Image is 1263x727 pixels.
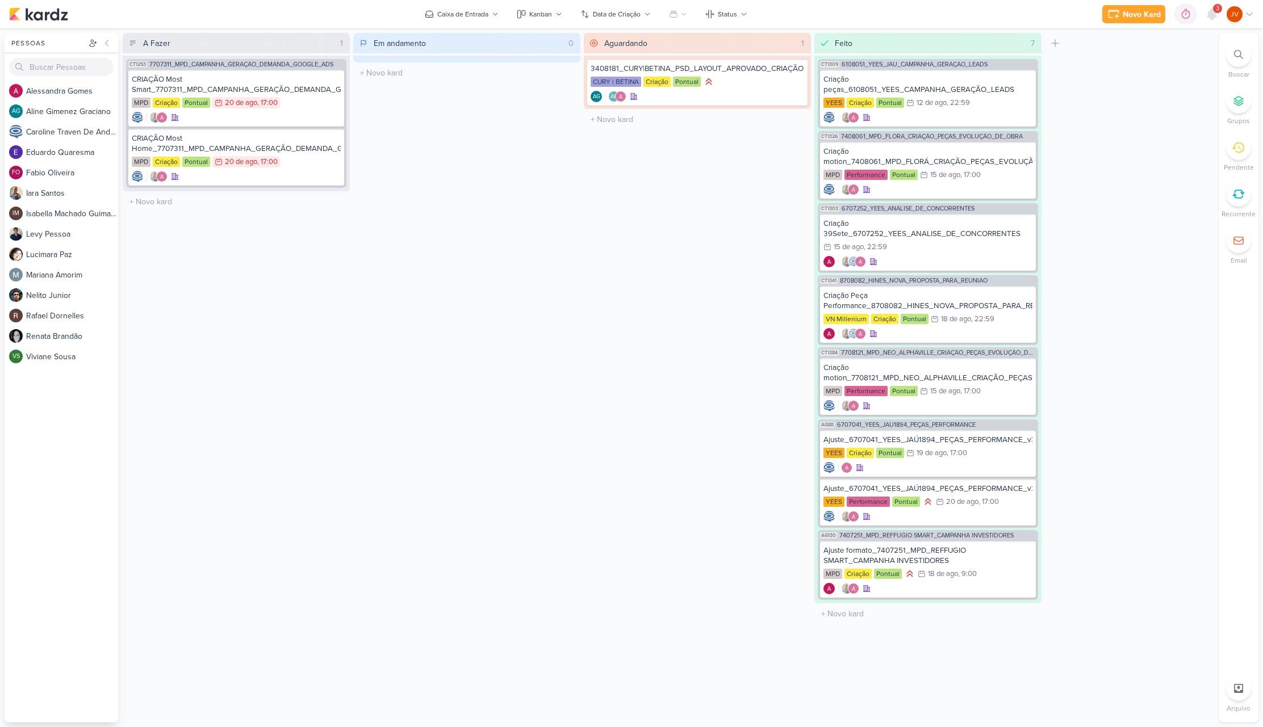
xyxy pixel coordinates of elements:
[591,64,804,74] div: 3408181_CURY|BETINA_PSD_LAYOUT_APROVADO_CRIAÇÃO
[847,448,874,458] div: Criação
[149,112,161,123] img: Iara Santos
[847,497,890,507] div: Performance
[9,288,23,302] img: Nelito Junior
[823,448,844,458] div: YEES
[823,256,835,267] img: Alessandra Gomes
[182,157,210,167] div: Pontual
[971,316,994,323] div: , 22:59
[564,37,578,49] div: 0
[9,125,23,138] img: Caroline Traven De Andrade
[847,98,874,108] div: Criação
[841,400,852,411] img: Iara Santos
[841,462,852,473] img: Alessandra Gomes
[823,256,835,267] div: Criador(a): Alessandra Gomes
[841,133,1023,140] span: 7408061_MPD_FLORÁ_CRIAÇÃO_PEÇAS_EVOLUÇÃO_DE_OBRA
[823,400,835,411] div: Criador(a): Caroline Traven De Andrade
[823,328,835,339] div: Criador(a): Alessandra Gomes
[823,170,842,180] div: MPD
[838,511,859,522] div: Colaboradores: Iara Santos, Alessandra Gomes
[132,157,150,167] div: MPD
[610,94,618,100] p: AG
[26,167,118,179] div: F a b i o O l i v e i r a
[871,314,898,324] div: Criação
[26,208,118,220] div: I s a b e l l a M a c h a d o G u i m a r ã e s
[9,329,23,343] img: Renata Brandão
[797,37,809,49] div: 1
[703,76,714,87] div: Prioridade Alta
[844,569,872,579] div: Criação
[591,91,602,102] div: Criador(a): Aline Gimenez Graciano
[225,99,257,107] div: 20 de ago
[823,363,1032,383] div: Criação motion_7708121_MPD_NEO_ALPHAVILLE_CRIAÇÃO_PEÇAS_EVOLUÇÃO_DE_OBRA
[958,570,977,578] div: , 9:00
[820,532,837,539] span: AG130
[876,98,904,108] div: Pontual
[890,386,918,396] div: Pontual
[132,98,150,108] div: MPD
[842,205,975,212] span: 6707252_YEES_ANALISE_DE_CONCORRENTES
[823,98,844,108] div: YEES
[26,126,118,138] div: C a r o l i n e T r a v e n D e A n d r a d e
[844,386,888,396] div: Performance
[960,171,981,179] div: , 17:00
[9,207,23,220] div: Isabella Machado Guimarães
[823,545,1032,566] div: Ajuste formato_7407251_MPD_REFFUGIO SMART_CAMPANHA INVESTIDORES
[823,400,835,411] img: Caroline Traven De Andrade
[848,400,859,411] img: Alessandra Gomes
[823,146,1032,167] div: Criação motion_7408061_MPD_FLORÁ_CRIAÇÃO_PEÇAS_EVOLUÇÃO_DE_OBRA
[1222,209,1256,219] p: Recorrente
[848,328,859,339] img: Caroline Traven De Andrade
[917,449,947,457] div: 19 de ago
[147,112,168,123] div: Colaboradores: Iara Santos, Alessandra Gomes
[182,98,210,108] div: Pontual
[1227,116,1250,126] p: Grupos
[1228,69,1249,79] p: Buscar
[9,309,23,322] img: Rafael Dornelles
[132,171,143,182] img: Caroline Traven De Andrade
[823,435,1032,445] div: Ajuste_6707041_YEES_JAÚ1894_PEÇAS_PERFORMANCE_v3
[9,84,23,98] img: Alessandra Gomes
[838,462,852,473] div: Colaboradores: Alessandra Gomes
[128,61,147,68] span: CT1253
[586,111,809,128] input: + Novo kard
[864,243,887,251] div: , 22:59
[844,170,888,180] div: Performance
[153,98,180,108] div: Criação
[26,269,118,281] div: M a r i a n a A m o r i m
[823,583,835,594] div: Criador(a): Alessandra Gomes
[904,568,915,579] div: Prioridade Alta
[941,316,971,323] div: 18 de ago
[960,388,981,395] div: , 17:00
[874,569,902,579] div: Pontual
[890,170,918,180] div: Pontual
[823,74,1032,95] div: Criação peças_6108051_YEES_CAMPANHA_GERAÇÃO_LEADS
[823,497,844,507] div: YEES
[26,289,118,301] div: N e l i t o J u n i o r
[841,583,852,594] img: Iara Santos
[842,61,988,68] span: 6108051_YEES_JAÚ_CAMPANHA_GERAÇÃO_LEADS
[26,85,118,97] div: A l e s s a n d r a G o m e s
[132,112,143,123] img: Caroline Traven De Andrade
[947,99,970,107] div: , 22:59
[9,38,86,48] div: Pessoas
[823,462,835,473] div: Criador(a): Caroline Traven De Andrade
[1123,9,1161,20] div: Novo Kard
[823,569,842,579] div: MPD
[147,171,168,182] div: Colaboradores: Iara Santos, Alessandra Gomes
[817,606,1039,622] input: + Novo kard
[855,256,866,267] img: Alessandra Gomes
[257,158,278,166] div: , 17:00
[26,249,118,260] div: L u c i m a r a P a z
[823,583,835,594] img: Alessandra Gomes
[820,278,838,284] span: CT1341
[841,511,852,522] img: Iara Santos
[26,351,118,363] div: V i v i a n e S o u s a
[834,243,864,251] div: 15 de ago
[838,583,859,594] div: Colaboradores: Iara Santos, Alessandra Gomes
[838,112,859,123] div: Colaboradores: Iara Santos, Alessandra Gomes
[838,328,866,339] div: Colaboradores: Iara Santos, Caroline Traven De Andrade, Alessandra Gomes
[1231,255,1247,266] p: Email
[1219,42,1258,79] li: Ctrl + F
[9,247,23,261] img: Lucimara Paz
[9,350,23,363] div: Viviane Sousa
